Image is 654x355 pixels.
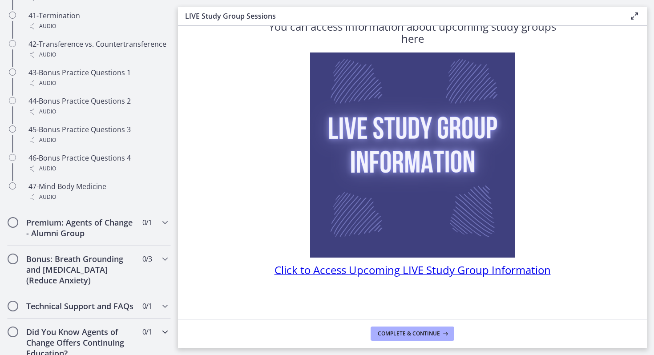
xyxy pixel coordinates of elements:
div: 41-Termination [28,10,167,32]
img: Live_Study_Group_Information.png [310,52,515,258]
div: 43-Bonus Practice Questions 1 [28,67,167,89]
div: 47-Mind Body Medicine [28,181,167,202]
h2: Premium: Agents of Change - Alumni Group [26,217,135,238]
div: 42-Transference vs. Countertransference [28,39,167,60]
div: Audio [28,106,167,117]
div: 45-Bonus Practice Questions 3 [28,124,167,145]
div: 46-Bonus Practice Questions 4 [28,153,167,174]
span: You can access information about upcoming study groups here [269,19,556,46]
h3: LIVE Study Group Sessions [185,11,615,21]
div: Audio [28,192,167,202]
button: Complete & continue [371,327,454,341]
span: 0 / 1 [142,301,152,311]
span: Complete & continue [378,330,440,337]
div: 44-Bonus Practice Questions 2 [28,96,167,117]
div: Audio [28,21,167,32]
span: Click to Access Upcoming LIVE Study Group Information [275,262,551,277]
span: 0 / 1 [142,217,152,228]
a: Click to Access Upcoming LIVE Study Group Information [275,266,551,276]
span: 0 / 3 [142,254,152,264]
h2: Bonus: Breath Grounding and [MEDICAL_DATA] (Reduce Anxiety) [26,254,135,286]
div: Audio [28,163,167,174]
div: Audio [28,135,167,145]
div: Audio [28,49,167,60]
div: Audio [28,78,167,89]
h2: Technical Support and FAQs [26,301,135,311]
span: 0 / 1 [142,327,152,337]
